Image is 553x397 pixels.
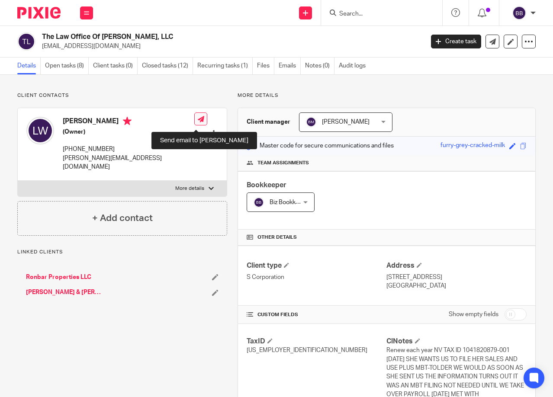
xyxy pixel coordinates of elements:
[339,58,370,74] a: Audit logs
[63,128,194,136] h5: (Owner)
[238,92,536,99] p: More details
[257,234,297,241] span: Other details
[386,337,527,346] h4: ClNotes
[247,311,387,318] h4: CUSTOM FIELDS
[63,145,194,154] p: [PHONE_NUMBER]
[386,261,527,270] h4: Address
[244,141,394,150] p: Master code for secure communications and files
[123,117,132,125] i: Primary
[175,185,204,192] p: More details
[42,42,418,51] p: [EMAIL_ADDRESS][DOMAIN_NAME]
[142,58,193,74] a: Closed tasks (12)
[247,261,387,270] h4: Client type
[257,160,309,166] span: Team assignments
[512,6,526,20] img: svg%3E
[247,182,286,189] span: Bookkeeper
[17,32,35,51] img: svg%3E
[26,117,54,144] img: svg%3E
[17,249,227,256] p: Linked clients
[26,288,103,297] a: [PERSON_NAME] & [PERSON_NAME]
[26,273,91,282] a: Ronbar Properties LLC
[431,35,481,48] a: Create task
[197,58,253,74] a: Recurring tasks (1)
[247,273,387,282] p: S Corporation
[305,58,334,74] a: Notes (0)
[440,141,505,151] div: furry-grey-cracked-milk
[449,310,498,319] label: Show empty fields
[322,119,370,125] span: [PERSON_NAME]
[386,282,527,290] p: [GEOGRAPHIC_DATA]
[247,337,387,346] h4: TaxID
[247,347,367,353] span: [US_EMPLOYER_IDENTIFICATION_NUMBER]
[257,58,274,74] a: Files
[338,10,416,18] input: Search
[92,211,153,225] h4: + Add contact
[63,117,194,128] h4: [PERSON_NAME]
[17,92,227,99] p: Client contacts
[17,58,41,74] a: Details
[279,58,301,74] a: Emails
[247,118,290,126] h3: Client manager
[45,58,89,74] a: Open tasks (8)
[306,117,316,127] img: svg%3E
[42,32,343,42] h2: The Law Office Of [PERSON_NAME], LLC
[254,197,264,208] img: svg%3E
[17,7,61,19] img: Pixie
[63,154,194,172] p: [PERSON_NAME][EMAIL_ADDRESS][DOMAIN_NAME]
[93,58,138,74] a: Client tasks (0)
[270,199,314,205] span: Biz Bookkeeping
[386,273,527,282] p: [STREET_ADDRESS]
